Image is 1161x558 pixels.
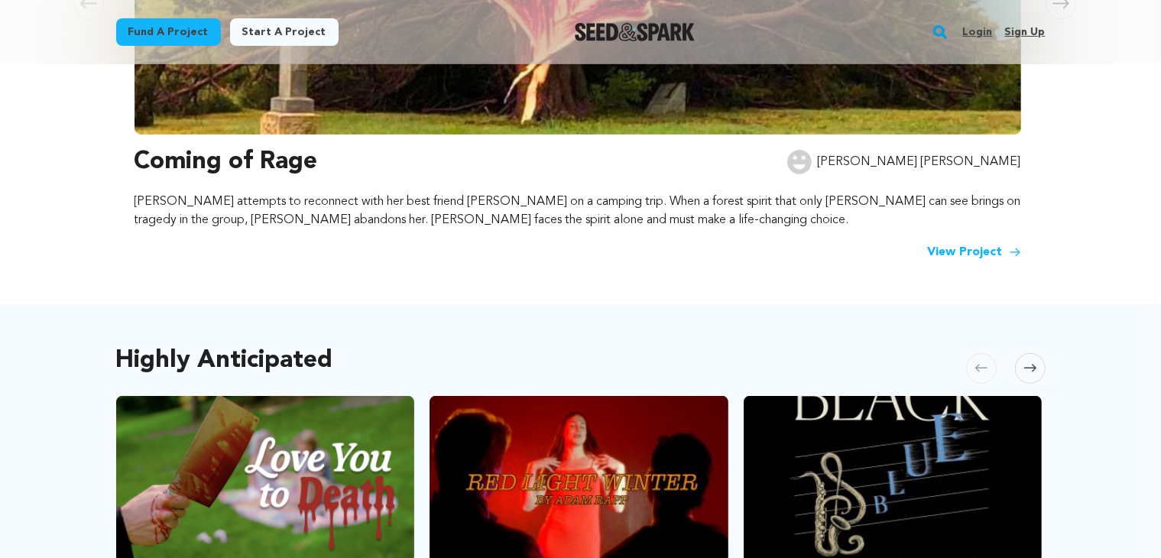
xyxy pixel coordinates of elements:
h3: Coming of Rage [135,144,318,180]
img: user.png [787,150,812,174]
a: Login [962,20,992,44]
p: [PERSON_NAME] attempts to reconnect with her best friend [PERSON_NAME] on a camping trip. When a ... [135,193,1021,229]
a: Sign up [1004,20,1045,44]
a: Seed&Spark Homepage [575,23,695,41]
a: View Project [928,243,1021,261]
h2: Highly Anticipated [116,350,333,371]
a: Start a project [230,18,339,46]
p: [PERSON_NAME] [PERSON_NAME] [818,153,1021,171]
img: Seed&Spark Logo Dark Mode [575,23,695,41]
a: Fund a project [116,18,221,46]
